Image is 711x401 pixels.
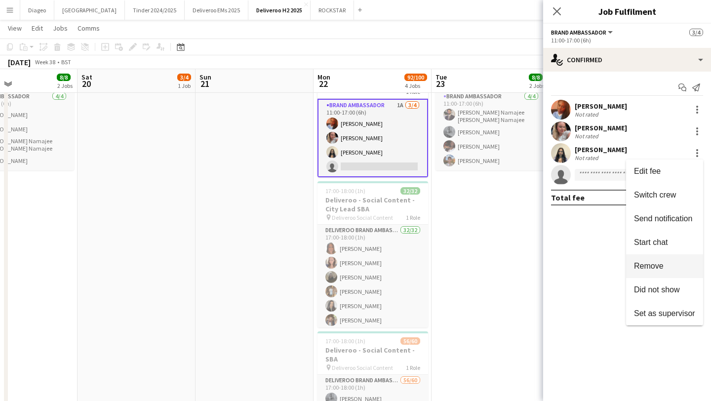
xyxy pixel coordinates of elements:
button: Remove [626,254,703,278]
button: Switch crew [626,183,703,207]
button: Start chat [626,231,703,254]
button: Did not show [626,278,703,302]
span: Start chat [634,238,668,246]
button: Set as supervisor [626,302,703,325]
span: Switch crew [634,191,676,199]
span: Send notification [634,214,692,223]
span: Edit fee [634,167,661,175]
button: Edit fee [626,160,703,183]
button: Send notification [626,207,703,231]
span: Remove [634,262,664,270]
span: Did not show [634,285,680,294]
span: Set as supervisor [634,309,695,318]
